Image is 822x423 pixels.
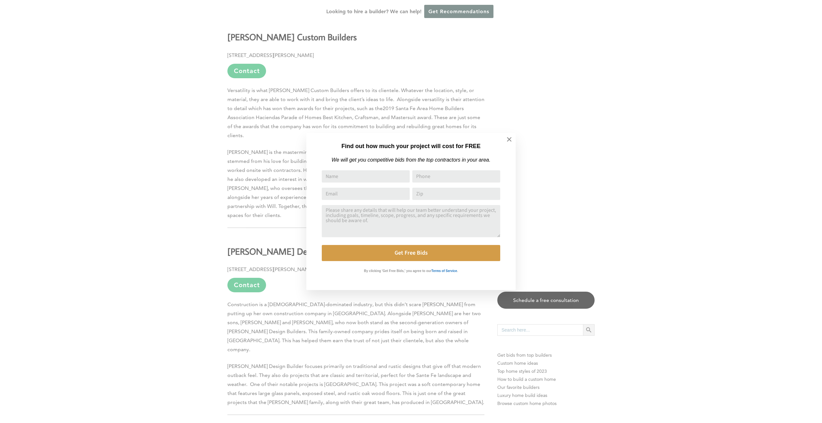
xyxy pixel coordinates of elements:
textarea: Comment or Message [322,205,500,237]
input: Phone [412,170,500,183]
strong: Find out how much your project will cost for FREE [341,143,481,149]
strong: Terms of Service [431,269,457,273]
button: Close [498,128,521,151]
a: Terms of Service [431,268,457,273]
input: Email Address [322,188,410,200]
em: We will get you competitive bids from the top contractors in your area. [331,157,490,163]
input: Zip [412,188,500,200]
strong: . [457,269,458,273]
input: Name [322,170,410,183]
strong: By clicking 'Get Free Bids,' you agree to our [364,269,431,273]
button: Get Free Bids [322,245,500,261]
iframe: Drift Widget Chat Controller [698,377,814,415]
